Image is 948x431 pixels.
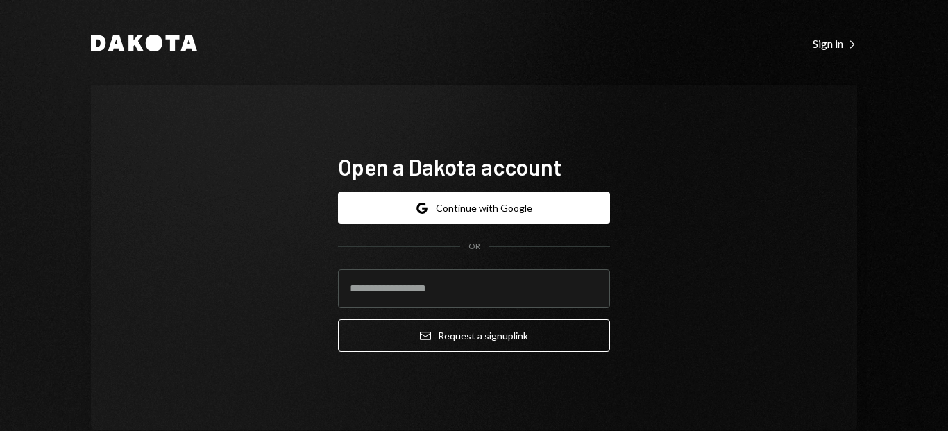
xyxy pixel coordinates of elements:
button: Request a signuplink [338,319,610,352]
div: Sign in [813,37,857,51]
a: Sign in [813,35,857,51]
button: Continue with Google [338,192,610,224]
h1: Open a Dakota account [338,153,610,180]
div: OR [468,241,480,253]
